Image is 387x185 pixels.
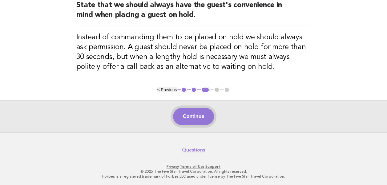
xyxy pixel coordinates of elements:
[180,164,204,169] a: Terms of Use
[173,108,214,125] button: Continue
[181,87,187,93] button: 1
[191,87,197,93] button: 2
[201,87,210,93] button: 3
[9,174,378,179] p: Forbes is a registered trademark of Forbes LLC used under license by The Five Star Travel Corpora...
[9,169,378,174] p: © 2025 The Five Star Travel Corporation. All rights reserved.
[157,87,177,92] button: < Previous
[167,164,179,169] a: Privacy
[9,164,378,169] p: · ·
[205,164,220,169] a: Support
[76,33,311,72] h3: Instead of commanding them to be placed on hold we should always ask permission. A guest should n...
[76,0,311,25] h2: State that we should always have the guest's convenience in mind when placing a guest on hold.
[182,147,205,153] a: Questions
